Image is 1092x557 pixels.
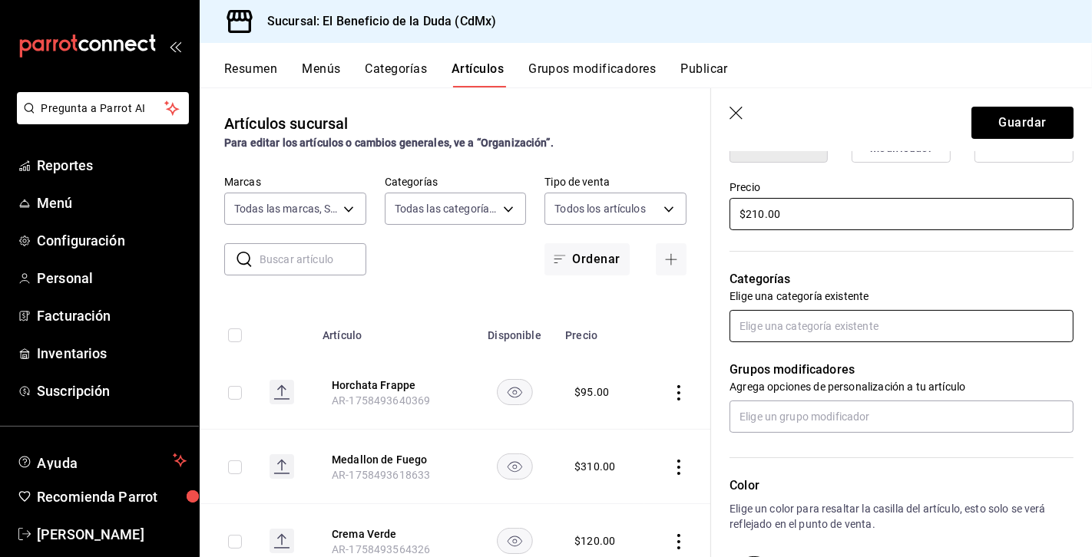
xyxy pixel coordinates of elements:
[255,12,496,31] h3: Sucursal: El Beneficio de la Duda (CdMx)
[224,112,348,135] div: Artículos sucursal
[497,379,533,405] button: availability-product
[730,183,1074,193] label: Precio
[37,155,187,176] span: Reportes
[730,476,1074,495] p: Color
[473,306,556,355] th: Disponible
[302,61,340,87] button: Menús
[332,469,430,481] span: AR-1758493618633
[730,501,1074,532] p: Elige un color para resaltar la casilla del artículo, esto solo se verá reflejado en el punto de ...
[169,40,181,52] button: open_drawer_menu
[497,453,533,480] button: availability-product
[671,534,687,549] button: actions
[313,306,473,355] th: Artículo
[730,379,1074,394] p: Agrega opciones de personalización a tu artículo
[332,394,430,407] span: AR-1758493640369
[730,400,1074,433] input: Elige un grupo modificador
[37,305,187,326] span: Facturación
[224,137,554,149] strong: Para editar los artículos o cambios generales, ve a “Organización”.
[224,177,366,188] label: Marcas
[574,533,615,549] div: $ 120.00
[680,61,728,87] button: Publicar
[11,111,189,127] a: Pregunta a Parrot AI
[574,384,609,400] div: $ 95.00
[41,101,165,117] span: Pregunta a Parrot AI
[332,377,455,393] button: edit-product-location
[385,177,527,188] label: Categorías
[332,452,455,467] button: edit-product-location
[730,310,1074,342] input: Elige una categoría existente
[574,459,615,474] div: $ 310.00
[554,201,646,216] span: Todos los artículos
[971,107,1074,139] button: Guardar
[37,343,187,364] span: Inventarios
[556,306,644,355] th: Precio
[452,61,504,87] button: Artículos
[37,193,187,213] span: Menú
[332,543,430,555] span: AR-1758493564326
[224,61,277,87] button: Resumen
[37,381,187,401] span: Suscripción
[544,177,687,188] label: Tipo de venta
[37,230,187,251] span: Configuración
[730,198,1074,230] input: $0.00
[528,61,656,87] button: Grupos modificadores
[37,524,187,545] span: [PERSON_NAME]
[37,268,187,288] span: Personal
[366,61,428,87] button: Categorías
[730,361,1074,379] p: Grupos modificadores
[234,201,338,216] span: Todas las marcas, Sin marca
[730,288,1074,304] p: Elige una categoría existente
[332,526,455,542] button: edit-product-location
[395,201,498,216] span: Todas las categorías, Sin categoría
[260,244,366,275] input: Buscar artículo
[37,486,187,507] span: Recomienda Parrot
[671,460,687,475] button: actions
[544,243,629,275] button: Ordenar
[497,528,533,554] button: availability-product
[37,451,167,470] span: Ayuda
[671,385,687,400] button: actions
[730,270,1074,288] p: Categorías
[224,61,1092,87] div: navigation tabs
[17,92,189,124] button: Pregunta a Parrot AI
